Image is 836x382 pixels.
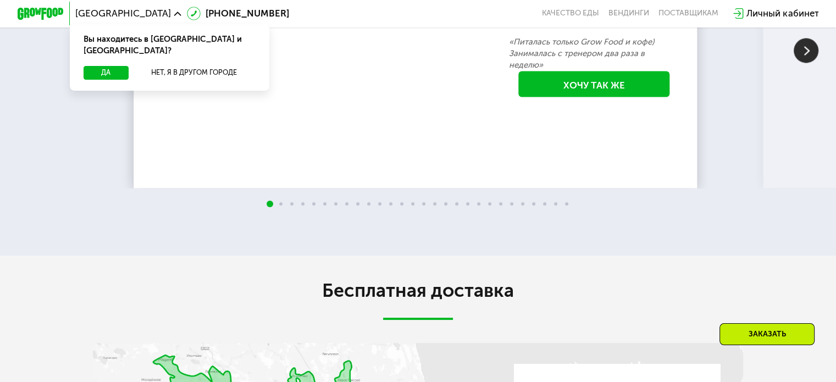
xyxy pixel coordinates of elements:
[542,9,599,18] a: Качество еды
[133,66,256,80] button: Нет, я в другом городе
[658,9,718,18] div: поставщикам
[84,66,128,80] button: Да
[746,7,818,20] div: Личный кабинет
[608,9,649,18] a: Вендинги
[519,71,670,97] a: Хочу так же
[70,24,269,66] div: Вы находитесь в [GEOGRAPHIC_DATA] и [GEOGRAPHIC_DATA]?
[794,38,818,63] img: Slide right
[719,323,815,345] div: Заказать
[93,279,743,302] h2: Бесплатная доставка
[75,9,171,18] span: [GEOGRAPHIC_DATA]
[509,36,679,71] p: «Питалась только Grow Food и кофе) Занималась с тренером два раза в неделю»
[187,7,289,20] a: [PHONE_NUMBER]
